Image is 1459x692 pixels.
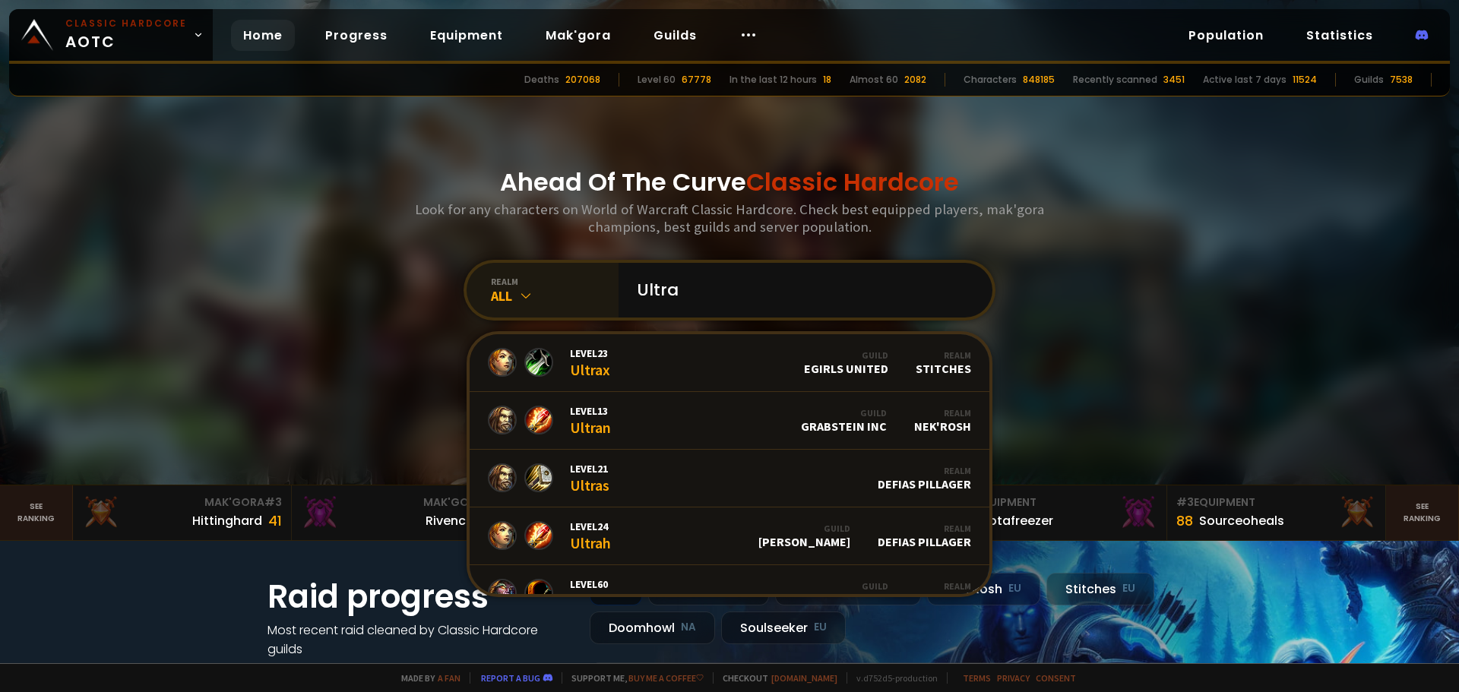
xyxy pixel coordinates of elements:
a: Privacy [997,672,1030,684]
h1: Raid progress [267,573,571,621]
div: [PERSON_NAME] [758,523,850,549]
div: Sulfuron Allstarz [772,580,888,607]
a: Level13UltranGuildGrabstein IncRealmNek'Rosh [470,392,989,450]
h3: Look for any characters on World of Warcraft Classic Hardcore. Check best equipped players, mak'g... [409,201,1050,235]
div: Equipment [1176,495,1376,510]
div: realm [491,276,619,287]
div: Realm [878,465,971,476]
div: Nek'Rosh [914,407,971,434]
div: All [491,287,619,305]
div: Guild [758,523,850,534]
span: Checkout [713,672,837,684]
div: Guild [772,580,888,592]
a: Equipment [418,20,515,51]
div: Notafreezer [980,511,1053,530]
div: Guild [801,407,887,419]
div: 3451 [1163,73,1185,87]
a: Population [1176,20,1276,51]
div: Level 60 [638,73,676,87]
div: 848185 [1023,73,1055,87]
a: Consent [1036,672,1076,684]
span: Level 23 [570,346,610,360]
div: Ultras [570,462,609,495]
div: Active last 7 days [1203,73,1287,87]
div: Deaths [524,73,559,87]
span: Level 21 [570,462,609,476]
div: Characters [964,73,1017,87]
span: # 3 [264,495,282,510]
div: Realm [916,349,971,361]
div: Realm [916,580,971,592]
a: Terms [963,672,991,684]
span: v. d752d5 - production [847,672,938,684]
span: Level 13 [570,404,611,418]
div: Almost 60 [850,73,898,87]
a: #3Equipment88Sourceoheals [1167,485,1386,540]
div: Soulseeker [721,611,846,644]
a: Level24UltrahGuild[PERSON_NAME]RealmDefias Pillager [470,507,989,565]
h4: Most recent raid cleaned by Classic Hardcore guilds [267,621,571,659]
div: 7538 [1390,73,1413,87]
input: Search a character... [628,263,974,318]
a: [DOMAIN_NAME] [771,672,837,684]
a: Level23UltraxGuildEGirls UnitedRealmStitches [470,334,989,392]
div: Guild [804,349,888,361]
a: Mak'Gora#3Hittinghard41 [73,485,292,540]
div: Nek'Rosh [927,573,1040,605]
span: AOTC [65,17,187,53]
div: Hittinghard [192,511,262,530]
div: Defias Pillager [878,465,971,491]
div: Ultrax [570,346,610,379]
a: Seeranking [1386,485,1459,540]
a: Level60UltrabgGuildSulfuron AllstarzRealmStitches [470,565,989,623]
a: a fan [438,672,460,684]
div: 207068 [565,73,600,87]
a: Guilds [641,20,709,51]
div: Realm [878,523,971,534]
a: Level21UltrasRealmDefias Pillager [470,450,989,507]
a: Home [231,20,295,51]
small: EU [1008,581,1021,596]
a: Buy me a coffee [628,672,704,684]
span: Made by [392,672,460,684]
div: 88 [1176,510,1193,531]
a: Mak'Gora#2Rivench100 [292,485,511,540]
div: Stitches [916,580,971,607]
div: 67778 [682,73,711,87]
div: Sourceoheals [1199,511,1284,530]
span: Support me, [562,672,704,684]
div: EGirls United [804,349,888,376]
div: Ultran [570,404,611,437]
div: 2082 [904,73,926,87]
div: 41 [268,510,282,531]
small: EU [814,620,827,635]
a: Report a bug [481,672,540,684]
div: In the last 12 hours [729,73,817,87]
div: Rivench [426,511,473,530]
div: Mak'Gora [82,495,282,510]
a: #2Equipment88Notafreezer [948,485,1167,540]
div: Realm [914,407,971,419]
div: Stitches [916,349,971,376]
span: Classic Hardcore [746,165,959,199]
small: Classic Hardcore [65,17,187,30]
span: Level 24 [570,520,611,533]
span: Level 60 [570,577,619,591]
small: EU [1122,581,1135,596]
a: See all progress [267,659,366,677]
div: Ultrabg [570,577,619,610]
div: Ultrah [570,520,611,552]
a: Mak'gora [533,20,623,51]
div: Equipment [957,495,1157,510]
div: Defias Pillager [878,523,971,549]
a: Classic HardcoreAOTC [9,9,213,61]
div: Guilds [1354,73,1384,87]
div: Grabstein Inc [801,407,887,434]
small: NA [681,620,696,635]
div: 18 [823,73,831,87]
a: Statistics [1294,20,1385,51]
div: Recently scanned [1073,73,1157,87]
div: Stitches [1046,573,1154,605]
div: Mak'Gora [301,495,501,510]
a: Progress [313,20,400,51]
